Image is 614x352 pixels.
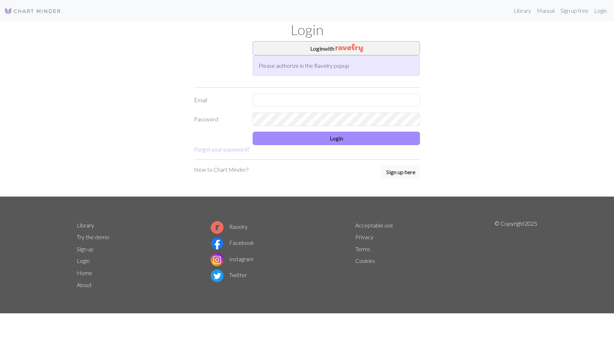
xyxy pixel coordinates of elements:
a: Sign up [77,246,93,252]
a: Acceptable use [355,222,393,229]
a: Sign up free [558,4,591,18]
button: Login [253,132,420,145]
a: Instagram [211,255,253,262]
div: Please authorize in the Ravelry popup [253,55,420,76]
a: Twitter [211,271,247,278]
img: Instagram logo [211,253,223,266]
img: Facebook logo [211,237,223,250]
label: Email [190,93,248,107]
a: Home [77,269,92,276]
p: © Copyright 2025 [495,219,537,291]
button: Loginwith [253,41,420,55]
img: Ravelry [335,44,363,52]
a: About [77,281,92,288]
img: Logo [4,7,61,15]
a: Library [77,222,94,229]
a: Login [591,4,610,18]
a: Terms [355,246,370,252]
a: Privacy [355,233,373,240]
a: Cookies [355,257,375,264]
a: Try the demo [77,233,109,240]
a: Ravelry [211,223,248,230]
a: Facebook [211,239,254,246]
img: Twitter logo [211,269,223,282]
label: Password [190,112,248,126]
a: Manual [534,4,558,18]
a: Login [77,257,90,264]
a: Forgot your password? [194,146,249,153]
img: Ravelry logo [211,221,223,234]
h1: Login [72,21,542,38]
a: Library [511,4,534,18]
a: Sign up here [382,165,420,180]
button: Sign up here [382,165,420,179]
p: New to Chart Minder? [194,165,248,174]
